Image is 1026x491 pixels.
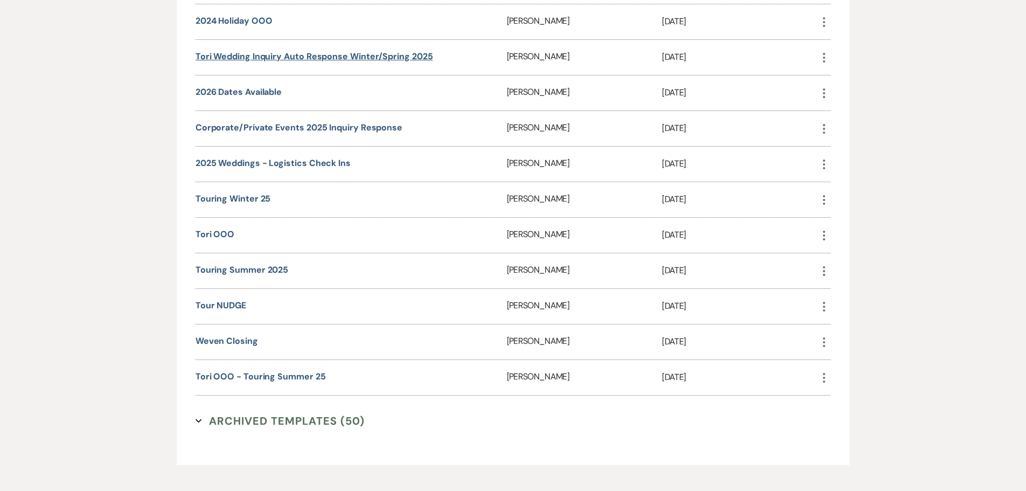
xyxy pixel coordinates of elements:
a: touring winter 25 [196,193,271,204]
div: [PERSON_NAME] [507,40,662,75]
p: [DATE] [662,335,818,349]
div: [PERSON_NAME] [507,111,662,146]
div: [PERSON_NAME] [507,360,662,395]
a: 2026 Dates Available [196,86,282,98]
a: Tori Wedding Inquiry Auto Response Winter/Spring 2025 [196,51,433,62]
p: [DATE] [662,121,818,135]
div: [PERSON_NAME] [507,218,662,253]
a: 2025 Weddings - Logistics Check Ins [196,157,351,169]
div: [PERSON_NAME] [507,289,662,324]
div: [PERSON_NAME] [507,253,662,288]
p: [DATE] [662,299,818,313]
p: [DATE] [662,370,818,384]
a: Weven Closing [196,335,258,347]
a: 2024 Holiday OOO [196,15,273,26]
a: Corporate/Private Events 2025 Inquiry Response [196,122,402,133]
a: Tori OOO [196,229,234,240]
p: [DATE] [662,157,818,171]
div: [PERSON_NAME] [507,75,662,110]
p: [DATE] [662,192,818,206]
a: Tour NUDGE [196,300,246,311]
div: [PERSON_NAME] [507,324,662,359]
p: [DATE] [662,86,818,100]
div: [PERSON_NAME] [507,182,662,217]
p: [DATE] [662,50,818,64]
p: [DATE] [662,264,818,278]
div: [PERSON_NAME] [507,147,662,182]
a: Touring Summer 2025 [196,264,288,275]
a: Tori OOO - Touring Summer 25 [196,371,326,382]
div: [PERSON_NAME] [507,4,662,39]
button: Archived Templates (50) [196,413,365,429]
p: [DATE] [662,15,818,29]
p: [DATE] [662,228,818,242]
